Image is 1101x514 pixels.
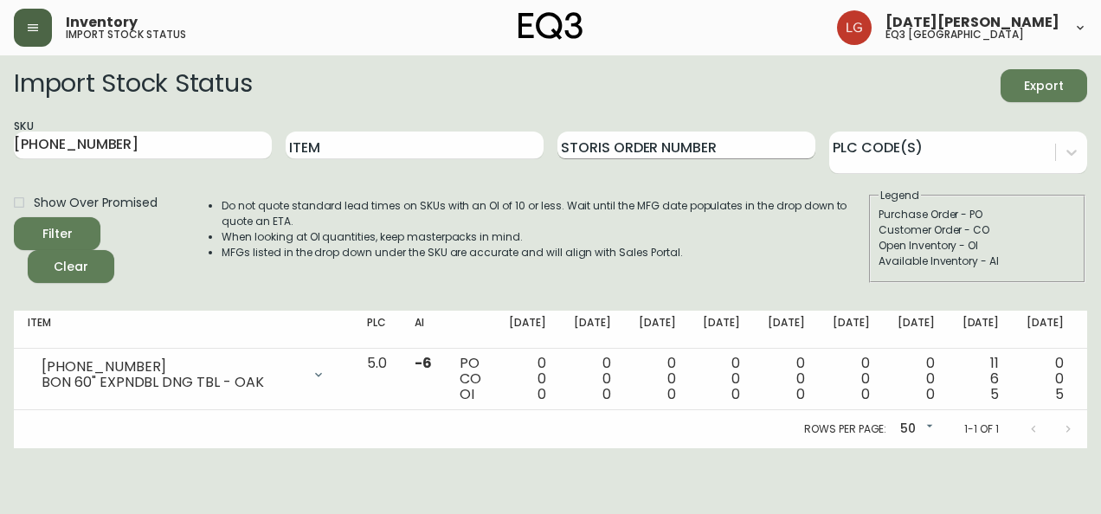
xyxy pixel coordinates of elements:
[879,254,1076,269] div: Available Inventory - AI
[28,250,114,283] button: Clear
[560,311,625,349] th: [DATE]
[949,311,1014,349] th: [DATE]
[460,384,474,404] span: OI
[885,16,1059,29] span: [DATE][PERSON_NAME]
[837,10,872,45] img: 2638f148bab13be18035375ceda1d187
[625,311,690,349] th: [DATE]
[885,29,1024,40] h5: eq3 [GEOGRAPHIC_DATA]
[731,384,740,404] span: 0
[893,415,937,444] div: 50
[1001,69,1087,102] button: Export
[884,311,949,349] th: [DATE]
[34,194,158,212] span: Show Over Promised
[28,356,339,394] div: [PHONE_NUMBER]BON 60" EXPNDBL DNG TBL - OAK
[833,356,870,402] div: 0 0
[963,356,1000,402] div: 11 6
[754,311,819,349] th: [DATE]
[415,353,432,373] span: -6
[1013,311,1078,349] th: [DATE]
[574,356,611,402] div: 0 0
[66,16,138,29] span: Inventory
[879,222,1076,238] div: Customer Order - CO
[898,356,935,402] div: 0 0
[538,384,546,404] span: 0
[42,359,301,375] div: [PHONE_NUMBER]
[222,229,867,245] li: When looking at OI quantities, keep masterpacks in mind.
[926,384,935,404] span: 0
[804,421,886,437] p: Rows per page:
[1027,356,1064,402] div: 0 0
[768,356,805,402] div: 0 0
[1014,75,1073,97] span: Export
[964,421,999,437] p: 1-1 of 1
[460,356,481,402] div: PO CO
[222,245,867,260] li: MFGs listed in the drop down under the SKU are accurate and will align with Sales Portal.
[401,311,446,349] th: AI
[602,384,611,404] span: 0
[42,256,100,278] span: Clear
[667,384,676,404] span: 0
[819,311,884,349] th: [DATE]
[42,223,73,245] div: Filter
[689,311,754,349] th: [DATE]
[879,207,1076,222] div: Purchase Order - PO
[353,349,401,410] td: 5.0
[1055,384,1064,404] span: 5
[861,384,870,404] span: 0
[495,311,560,349] th: [DATE]
[990,384,999,404] span: 5
[14,69,252,102] h2: Import Stock Status
[353,311,401,349] th: PLC
[639,356,676,402] div: 0 0
[879,238,1076,254] div: Open Inventory - OI
[703,356,740,402] div: 0 0
[796,384,805,404] span: 0
[509,356,546,402] div: 0 0
[42,375,301,390] div: BON 60" EXPNDBL DNG TBL - OAK
[14,217,100,250] button: Filter
[518,12,583,40] img: logo
[14,311,353,349] th: Item
[879,188,921,203] legend: Legend
[66,29,186,40] h5: import stock status
[222,198,867,229] li: Do not quote standard lead times on SKUs with an OI of 10 or less. Wait until the MFG date popula...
